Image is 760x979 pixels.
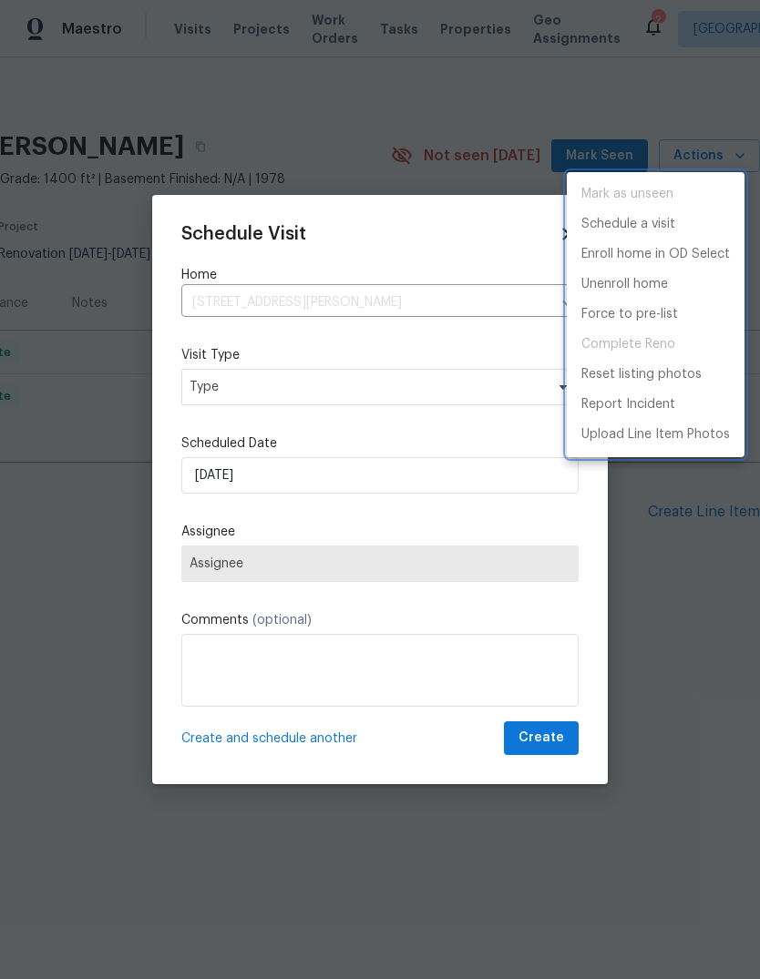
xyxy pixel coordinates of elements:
[581,395,675,414] p: Report Incident
[581,365,702,384] p: Reset listing photos
[581,305,678,324] p: Force to pre-list
[567,330,745,360] span: Project is already completed
[581,275,668,294] p: Unenroll home
[581,215,675,234] p: Schedule a visit
[581,425,730,444] p: Upload Line Item Photos
[581,245,730,264] p: Enroll home in OD Select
